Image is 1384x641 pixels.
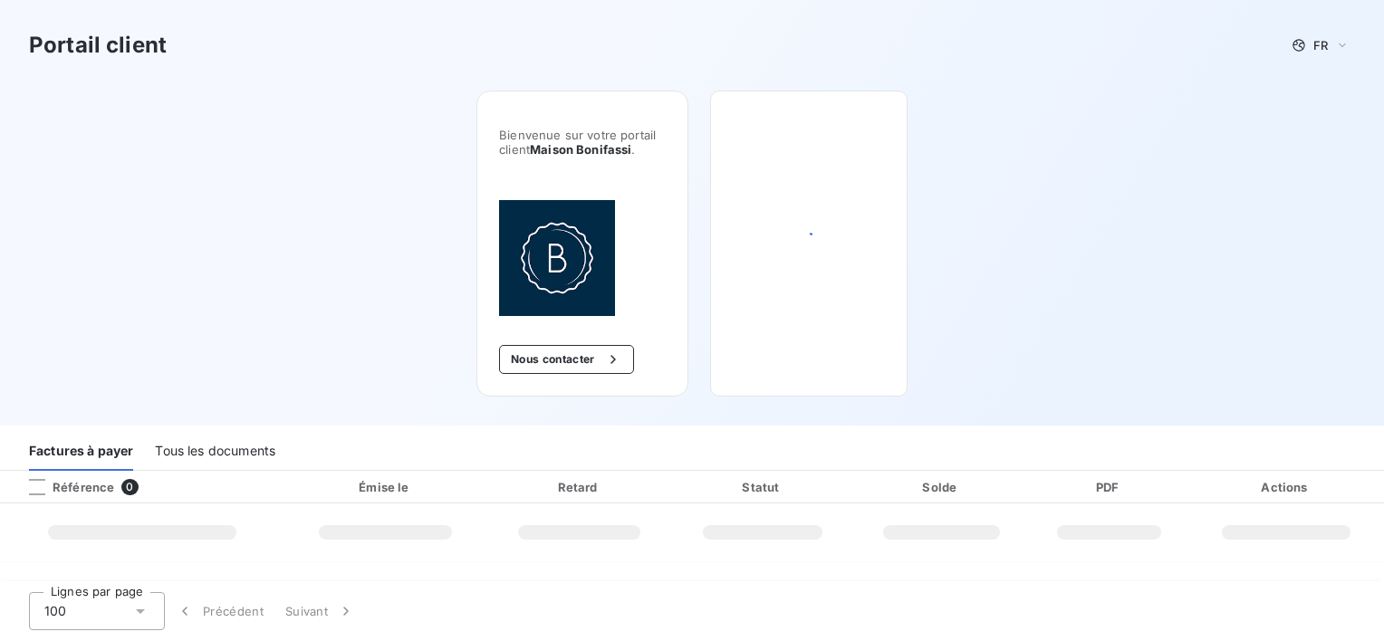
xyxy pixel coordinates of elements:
[530,142,631,157] span: Maison Bonifassi
[288,478,483,496] div: Émise le
[490,478,668,496] div: Retard
[676,478,850,496] div: Statut
[29,29,167,62] h3: Portail client
[499,345,633,374] button: Nous contacter
[499,200,615,316] img: Company logo
[1192,478,1380,496] div: Actions
[165,592,274,630] button: Précédent
[1033,478,1185,496] div: PDF
[121,479,138,495] span: 0
[14,479,114,495] div: Référence
[155,433,275,471] div: Tous les documents
[857,478,1026,496] div: Solde
[29,433,133,471] div: Factures à payer
[499,128,666,157] span: Bienvenue sur votre portail client .
[274,592,366,630] button: Suivant
[1313,38,1328,53] span: FR
[44,602,66,620] span: 100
